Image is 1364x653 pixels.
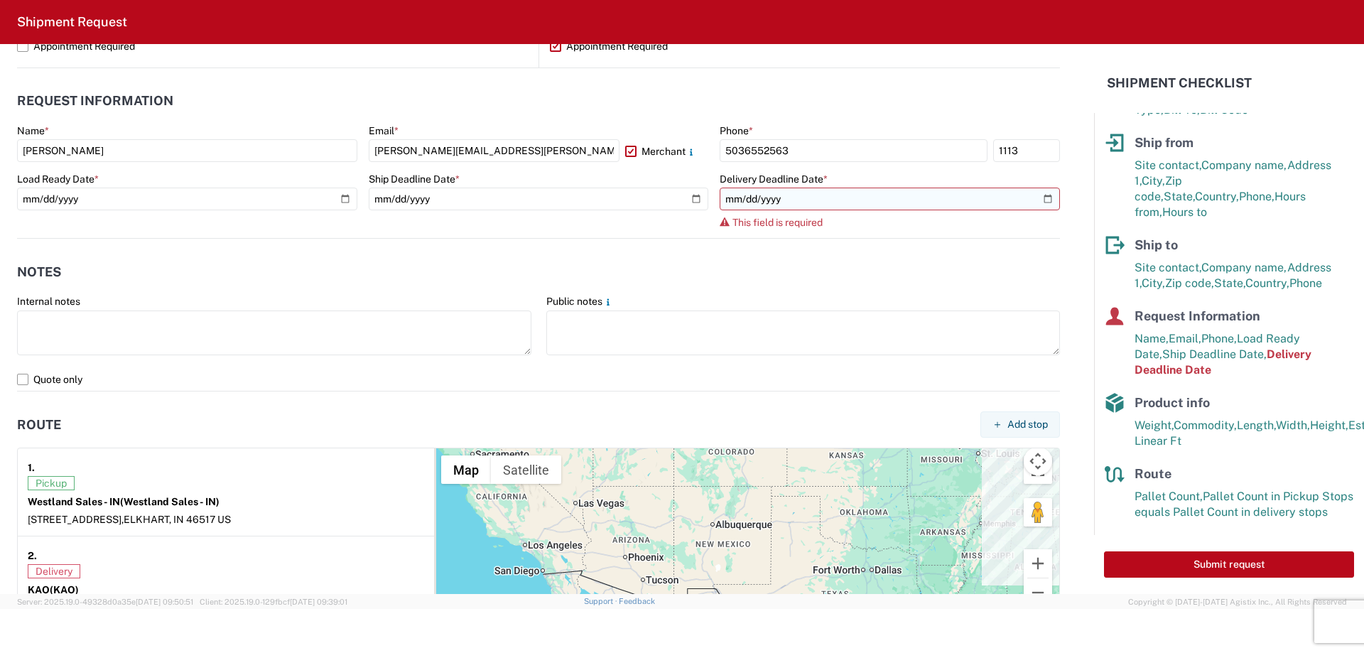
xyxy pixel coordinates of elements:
[28,458,35,476] strong: 1.
[369,124,399,137] label: Email
[441,455,491,484] button: Show street map
[1135,332,1169,345] span: Name,
[50,584,79,595] span: (KAO)
[1142,276,1165,290] span: City,
[546,295,614,308] label: Public notes
[1135,308,1260,323] span: Request Information
[1024,498,1052,527] button: Drag Pegman onto the map to open Street View
[1245,276,1289,290] span: Country,
[491,455,561,484] button: Show satellite imagery
[1164,190,1195,203] span: State,
[1135,395,1210,410] span: Product info
[1214,276,1245,290] span: State,
[17,35,528,58] label: Appointment Required
[1024,447,1052,475] button: Map camera controls
[1174,419,1237,432] span: Commodity,
[1135,419,1174,432] span: Weight,
[993,139,1060,162] input: Ext
[1310,419,1348,432] span: Height,
[17,173,99,185] label: Load Ready Date
[1135,490,1353,519] span: Pallet Count in Pickup Stops equals Pallet Count in delivery stops
[200,598,347,606] span: Client: 2025.19.0-129fbcf
[1107,75,1252,92] h2: Shipment Checklist
[584,597,619,605] a: Support
[1195,190,1239,203] span: Country,
[1024,578,1052,607] button: Zoom out
[369,173,460,185] label: Ship Deadline Date
[1201,261,1287,274] span: Company name,
[17,295,80,308] label: Internal notes
[1104,551,1354,578] button: Submit request
[1135,261,1201,274] span: Site contact,
[1135,158,1201,172] span: Site contact,
[136,598,193,606] span: [DATE] 09:50:51
[28,496,220,507] strong: Westland Sales - IN
[1239,190,1274,203] span: Phone,
[550,35,1060,58] label: Appointment Required
[1135,490,1203,503] span: Pallet Count,
[1135,466,1171,481] span: Route
[1162,347,1267,361] span: Ship Deadline Date,
[980,411,1060,438] button: Add stop
[1276,419,1310,432] span: Width,
[1162,205,1207,219] span: Hours to
[1169,332,1201,345] span: Email,
[120,496,220,507] span: (Westland Sales - IN)
[17,418,61,432] h2: Route
[720,124,753,137] label: Phone
[17,94,173,108] h2: Request Information
[28,546,37,564] strong: 2.
[1201,332,1237,345] span: Phone,
[1289,276,1322,290] span: Phone
[1024,549,1052,578] button: Zoom in
[1165,276,1214,290] span: Zip code,
[17,598,193,606] span: Server: 2025.19.0-49328d0a35e
[1135,237,1178,252] span: Ship to
[720,173,828,185] label: Delivery Deadline Date
[1142,174,1165,188] span: City,
[124,514,231,525] span: ELKHART, IN 46517 US
[17,265,61,279] h2: Notes
[17,368,1060,391] label: Quote only
[28,584,79,595] strong: KAO
[290,598,347,606] span: [DATE] 09:39:01
[17,14,127,31] h2: Shipment Request
[28,514,124,525] span: [STREET_ADDRESS],
[625,139,709,162] label: Merchant
[732,217,823,228] span: This field is required
[619,597,655,605] a: Feedback
[28,476,75,490] span: Pickup
[17,124,49,137] label: Name
[1128,595,1347,608] span: Copyright © [DATE]-[DATE] Agistix Inc., All Rights Reserved
[28,564,80,578] span: Delivery
[1237,419,1276,432] span: Length,
[1201,158,1287,172] span: Company name,
[1007,418,1048,431] span: Add stop
[1135,135,1193,150] span: Ship from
